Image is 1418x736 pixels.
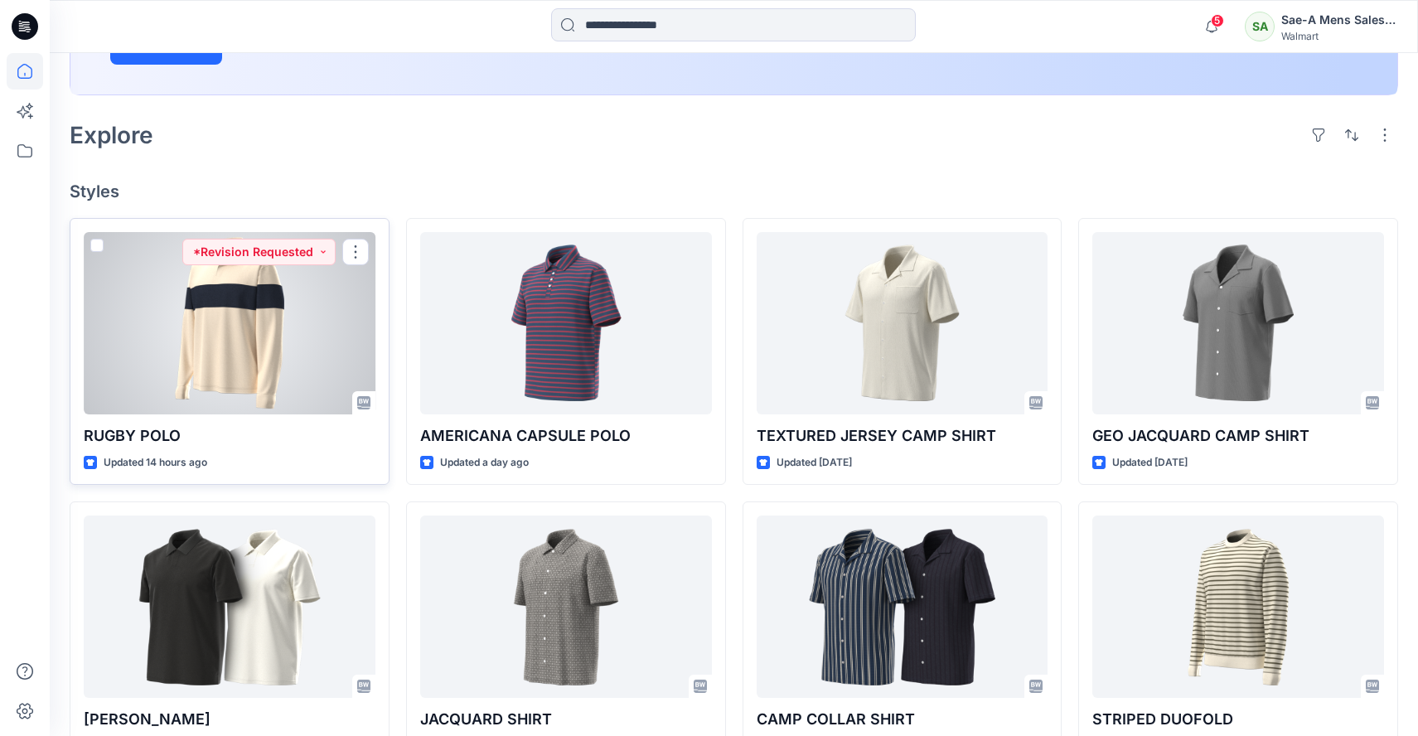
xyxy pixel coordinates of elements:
a: TEXTURED JERSEY CAMP SHIRT [757,232,1048,414]
div: Sae-A Mens Sales Team [1281,10,1397,30]
p: CAMP COLLAR SHIRT [757,708,1048,731]
p: STRIPED DUOFOLD [1092,708,1384,731]
div: Walmart [1281,30,1397,42]
a: RUGBY POLO [84,232,375,414]
span: 5 [1211,14,1224,27]
h4: Styles [70,182,1398,201]
h2: Explore [70,122,153,148]
p: Updated a day ago [440,454,529,472]
p: Updated 14 hours ago [104,454,207,472]
div: SA [1245,12,1275,41]
p: JACQUARD SHIRT [420,708,712,731]
p: [PERSON_NAME] [84,708,375,731]
p: RUGBY POLO [84,424,375,448]
p: TEXTURED JERSEY CAMP SHIRT [757,424,1048,448]
a: AMERICANA CAPSULE POLO [420,232,712,414]
a: GEO JACQUARD CAMP SHIRT [1092,232,1384,414]
p: Updated [DATE] [777,454,852,472]
p: GEO JACQUARD CAMP SHIRT [1092,424,1384,448]
a: STRIPED DUOFOLD [1092,516,1384,698]
p: AMERICANA CAPSULE POLO [420,424,712,448]
a: JACQUARD SHIRT [420,516,712,698]
a: JOHNNY COLLAR POLO [84,516,375,698]
p: Updated [DATE] [1112,454,1188,472]
a: CAMP COLLAR SHIRT [757,516,1048,698]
